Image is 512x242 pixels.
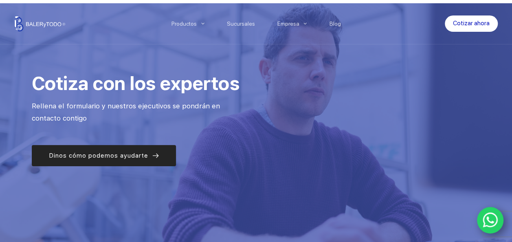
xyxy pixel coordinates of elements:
a: WhatsApp [477,207,504,234]
img: Balerytodo [14,16,65,31]
a: Cotizar ahora [445,15,498,32]
span: Rellena el formulario y nuestros ejecutivos se pondrán en contacto contigo [32,102,222,123]
span: Dinos cómo podemos ayudarte [49,151,148,161]
span: Cotiza con los expertos [32,72,240,95]
nav: Menu Principal [160,3,352,44]
a: Dinos cómo podemos ayudarte [32,145,176,166]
